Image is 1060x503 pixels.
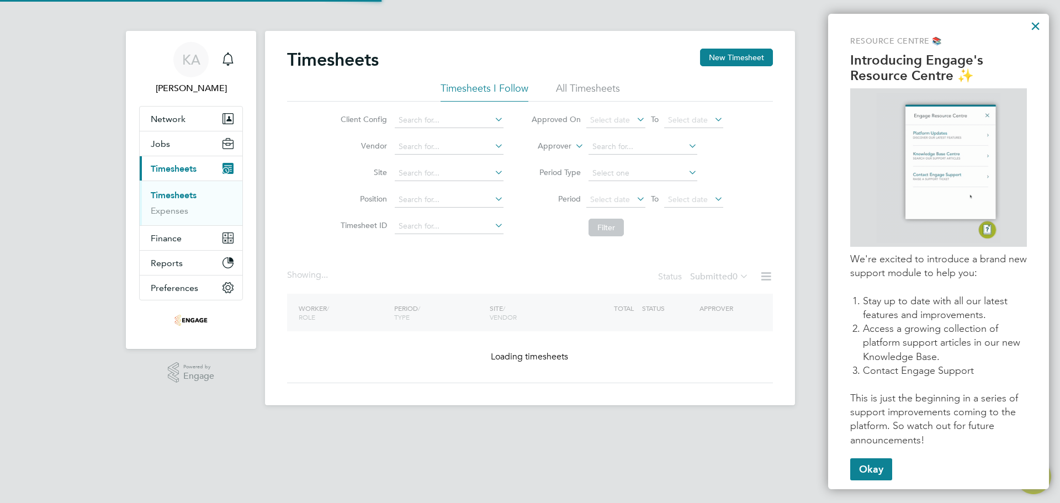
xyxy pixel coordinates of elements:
label: Client Config [337,114,387,124]
button: Filter [589,219,624,236]
span: ... [321,269,328,280]
label: Timesheet ID [337,220,387,230]
p: Resource Centre ✨ [850,68,1027,84]
button: Okay [850,458,892,480]
button: Close [1030,17,1041,35]
label: Site [337,167,387,177]
span: Select date [668,194,708,204]
li: All Timesheets [556,82,620,102]
a: Go to account details [139,42,243,95]
span: Select date [590,115,630,125]
span: Select date [590,194,630,204]
span: To [648,112,662,126]
h2: Timesheets [287,49,379,71]
input: Search for... [589,139,697,155]
span: Network [151,114,185,124]
div: Status [658,269,751,285]
input: Search for... [395,219,504,234]
p: Introducing Engage's [850,52,1027,68]
span: Timesheets [151,163,197,174]
input: Search for... [395,139,504,155]
label: Vendor [337,141,387,151]
label: Approved On [531,114,581,124]
span: Reports [151,258,183,268]
button: New Timesheet [700,49,773,66]
label: Approver [522,141,571,152]
li: Contact Engage Support [863,364,1027,378]
a: Timesheets [151,190,197,200]
div: Showing [287,269,330,281]
span: 0 [733,271,738,282]
span: Powered by [183,362,214,372]
span: Jobs [151,139,170,149]
li: Timesheets I Follow [441,82,528,102]
input: Search for... [395,166,504,181]
img: uandp-logo-retina.png [174,311,208,329]
span: Preferences [151,283,198,293]
input: Search for... [395,192,504,208]
p: This is just the beginning in a series of support improvements coming to the platform. So watch o... [850,391,1027,447]
a: Go to home page [139,311,243,329]
label: Position [337,194,387,204]
span: Finance [151,233,182,243]
li: Stay up to date with all our latest features and improvements. [863,294,1027,322]
label: Submitted [690,271,749,282]
img: GIF of Resource Centre being opened [877,93,1000,242]
p: Resource Centre 📚 [850,36,1027,47]
p: We're excited to introduce a brand new support module to help you: [850,252,1027,280]
input: Select one [589,166,697,181]
span: Kaci Allen [139,82,243,95]
label: Period [531,194,581,204]
span: To [648,192,662,206]
nav: Main navigation [126,31,256,349]
input: Search for... [395,113,504,128]
li: Access a growing collection of platform support articles in our new Knowledge Base. [863,322,1027,364]
span: KA [182,52,200,67]
label: Period Type [531,167,581,177]
span: Engage [183,372,214,381]
a: Expenses [151,205,188,216]
span: Select date [668,115,708,125]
